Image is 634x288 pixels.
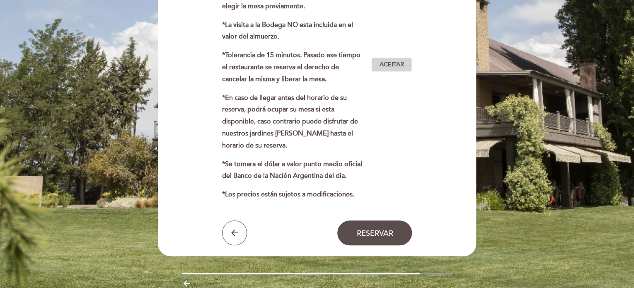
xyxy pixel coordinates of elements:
button: Aceitar [371,58,412,72]
p: *La visita a la Bodega NO esta incluida en el valor del almuerzo. [222,19,365,43]
p: *En caso de llegar antes del horario de su reserva, podrá ocupar su mesa si esta disponible, caso... [222,92,365,152]
button: Reservar [337,220,412,245]
span: Aceitar [380,61,404,69]
p: *Se tomara el dólar a valor punto medio oficial del Banco de la Nación Argentina del día. [222,158,365,182]
p: *Los precios están sujetos a modificaciones. [222,189,365,201]
button: arrow_back [222,220,247,245]
p: *Tolerancia de 15 minutos. Pasado ese tiempo el restaurante se reserva el derecho de cancelar la ... [222,49,365,85]
span: Reservar [356,228,393,237]
i: arrow_back [230,228,240,238]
